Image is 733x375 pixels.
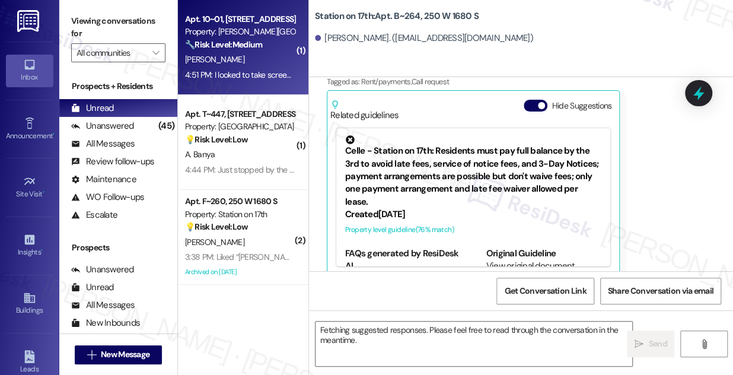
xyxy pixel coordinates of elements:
span: Call request [412,77,449,87]
div: Unanswered [71,120,134,132]
button: Get Conversation Link [496,278,594,304]
strong: 🔧 Risk Level: Medium [185,39,262,50]
b: FAQs generated by ResiDesk AI [345,247,459,272]
div: Review follow-ups [71,155,154,168]
div: 4:44 PM: Just stopped by the office to inquire of parking lot 64. I believe it is assigned to my ... [185,164,632,175]
a: Inbox [6,55,53,87]
i:  [700,339,709,349]
div: Escalate [71,209,117,221]
span: Get Conversation Link [504,285,586,297]
span: New Message [101,348,149,361]
button: Share Conversation via email [600,278,721,304]
div: Apt. F~260, 250 W 1680 S [185,195,295,208]
span: [PERSON_NAME] [185,54,244,65]
div: Unread [71,102,114,115]
button: New Message [75,345,162,364]
img: ResiDesk Logo [17,10,42,32]
strong: 💡 Risk Level: Low [185,221,248,232]
i:  [87,350,96,360]
div: Apt. T~447, [STREET_ADDRESS] [185,108,295,120]
div: All Messages [71,299,135,312]
label: Hide Suggestions [552,100,612,112]
div: Prospects [59,241,177,254]
div: Property level guideline ( 76 % match) [345,224,601,236]
a: Site Visit • [6,171,53,204]
i:  [152,48,159,58]
span: • [53,130,55,138]
span: Share Conversation via email [608,285,713,297]
div: View original document here [486,260,602,285]
strong: 💡 Risk Level: Low [185,134,248,145]
div: New Inbounds [71,317,140,329]
a: Insights • [6,230,53,262]
b: Original Guideline [486,247,556,259]
div: Unanswered [71,263,134,276]
div: Unread [71,281,114,294]
a: Buildings [6,288,53,320]
div: Prospects + Residents [59,80,177,93]
span: • [43,188,44,196]
i:  [635,339,643,349]
div: Related guidelines [330,100,399,122]
div: Property: Station on 17th [185,208,295,221]
div: (45) [155,117,177,135]
span: A. Banya [185,149,215,160]
div: Created [DATE] [345,208,601,221]
div: Maintenance [71,173,136,186]
button: Send [627,330,674,357]
input: All communities [77,43,146,62]
div: Property: [GEOGRAPHIC_DATA] [185,120,295,133]
div: Apt. 10~01, [STREET_ADDRESS][PERSON_NAME] [185,13,295,26]
span: Rent/payments , [361,77,412,87]
span: Send [648,338,667,350]
span: [PERSON_NAME] [185,237,244,247]
div: 4:51 PM: I looked to take screenshot and it turns out I logged it wrong [185,69,418,80]
div: All Messages [71,138,135,150]
div: Property: [PERSON_NAME][GEOGRAPHIC_DATA] Townhomes [185,26,295,38]
b: Station on 17th: Apt. B~264, 250 W 1680 S [315,10,479,23]
div: [PERSON_NAME]. ([EMAIL_ADDRESS][DOMAIN_NAME]) [315,32,533,45]
div: Archived on [DATE] [184,265,296,279]
div: Celle - Station on 17th: Residents must pay full balance by the 3rd to avoid late fees, service o... [345,135,601,208]
div: Tagged as: [327,73,691,90]
span: • [41,246,43,255]
label: Viewing conversations for [71,12,165,43]
div: WO Follow-ups [71,191,144,204]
